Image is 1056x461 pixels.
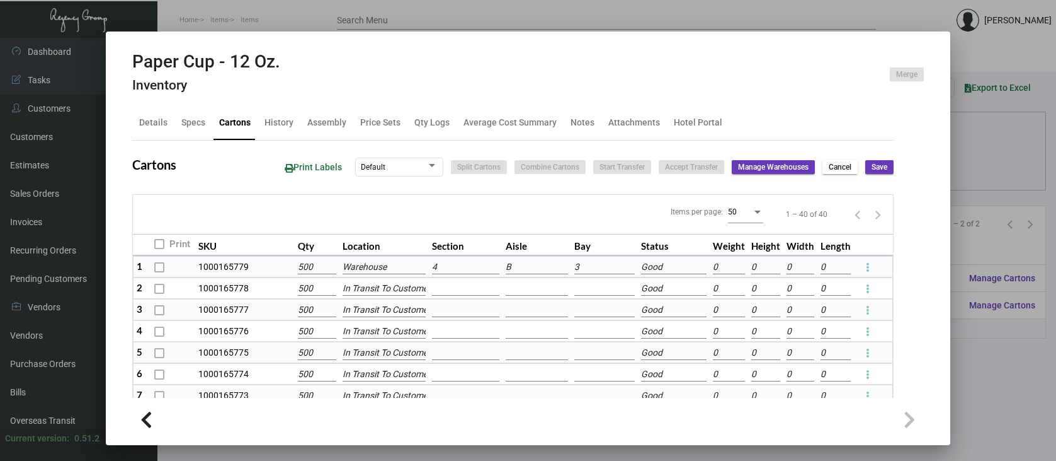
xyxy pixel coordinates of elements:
[674,116,722,129] div: Hotel Portal
[829,162,851,173] span: Cancel
[264,116,293,129] div: History
[502,234,572,256] th: Aisle
[890,67,924,81] button: Merge
[514,160,586,174] button: Combine Cartons
[361,163,385,172] span: Default
[786,209,827,220] div: 1 – 40 of 40
[571,116,594,129] div: Notes
[463,116,557,129] div: Average Cost Summary
[728,207,763,217] mat-select: Items per page:
[665,162,718,173] span: Accept Transfer
[132,51,280,73] h2: Paper Cup - 12 Oz.
[457,162,501,173] span: Split Cartons
[74,432,99,445] div: 0.51.2
[868,204,888,225] button: Next page
[728,207,737,216] span: 50
[671,206,723,218] div: Items per page:
[5,432,69,445] div: Current version:
[521,162,579,173] span: Combine Cartons
[748,234,783,256] th: Height
[896,69,917,80] span: Merge
[783,234,817,256] th: Width
[137,368,142,379] span: 6
[132,157,176,172] h2: Cartons
[848,204,868,225] button: Previous page
[219,116,251,129] div: Cartons
[137,346,142,358] span: 5
[599,162,645,173] span: Start Transfer
[451,160,507,174] button: Split Cartons
[414,116,450,129] div: Qty Logs
[608,116,660,129] div: Attachments
[659,160,724,174] button: Accept Transfer
[593,160,651,174] button: Start Transfer
[169,236,190,252] span: Print
[307,116,346,129] div: Assembly
[817,234,854,256] th: Length
[295,234,339,256] th: Qty
[638,234,710,256] th: Status
[181,116,205,129] div: Specs
[137,260,142,272] span: 1
[285,162,342,172] span: Print Labels
[339,234,429,256] th: Location
[275,156,352,179] button: Print Labels
[732,160,815,174] button: Manage Warehouses
[710,234,748,256] th: Weight
[132,78,280,93] h4: Inventory
[137,325,142,336] span: 4
[429,234,502,256] th: Section
[139,116,167,129] div: Details
[137,282,142,293] span: 2
[195,234,295,256] th: SKU
[738,162,809,173] span: Manage Warehouses
[360,116,400,129] div: Price Sets
[822,160,858,174] button: Cancel
[571,234,638,256] th: Bay
[137,389,142,400] span: 7
[871,162,887,173] span: Save
[865,160,894,174] button: Save
[137,303,142,315] span: 3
